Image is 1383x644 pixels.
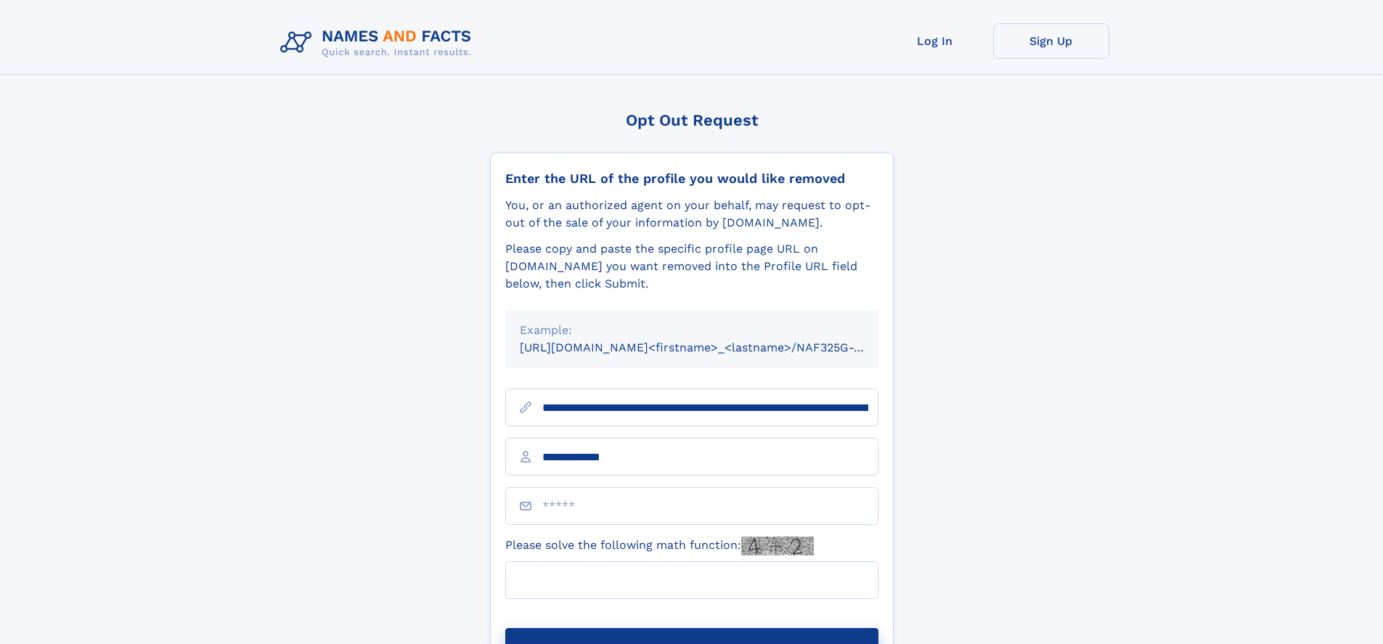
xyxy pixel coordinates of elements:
div: Example: [520,322,864,339]
img: Logo Names and Facts [274,23,484,62]
small: [URL][DOMAIN_NAME]<firstname>_<lastname>/NAF325G-xxxxxxxx [520,341,906,354]
a: Log In [877,23,993,59]
a: Sign Up [993,23,1109,59]
div: Opt Out Request [490,111,894,129]
label: Please solve the following math function: [505,537,814,555]
div: Enter the URL of the profile you would like removed [505,171,878,187]
div: Please copy and paste the specific profile page URL on [DOMAIN_NAME] you want removed into the Pr... [505,240,878,293]
div: You, or an authorized agent on your behalf, may request to opt-out of the sale of your informatio... [505,197,878,232]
